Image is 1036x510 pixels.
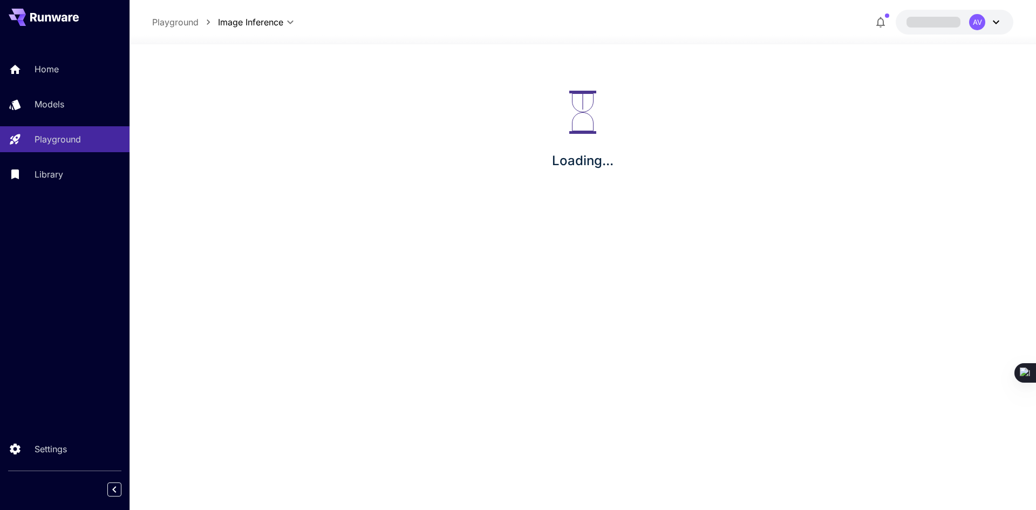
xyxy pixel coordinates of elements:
[35,63,59,76] p: Home
[115,480,129,499] div: Collapse sidebar
[107,482,121,497] button: Collapse sidebar
[896,10,1013,35] button: AV
[969,14,985,30] div: AV
[35,133,81,146] p: Playground
[218,16,283,29] span: Image Inference
[35,443,67,455] p: Settings
[152,16,218,29] nav: breadcrumb
[35,98,64,111] p: Models
[35,168,63,181] p: Library
[152,16,199,29] a: Playground
[552,151,614,171] p: Loading...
